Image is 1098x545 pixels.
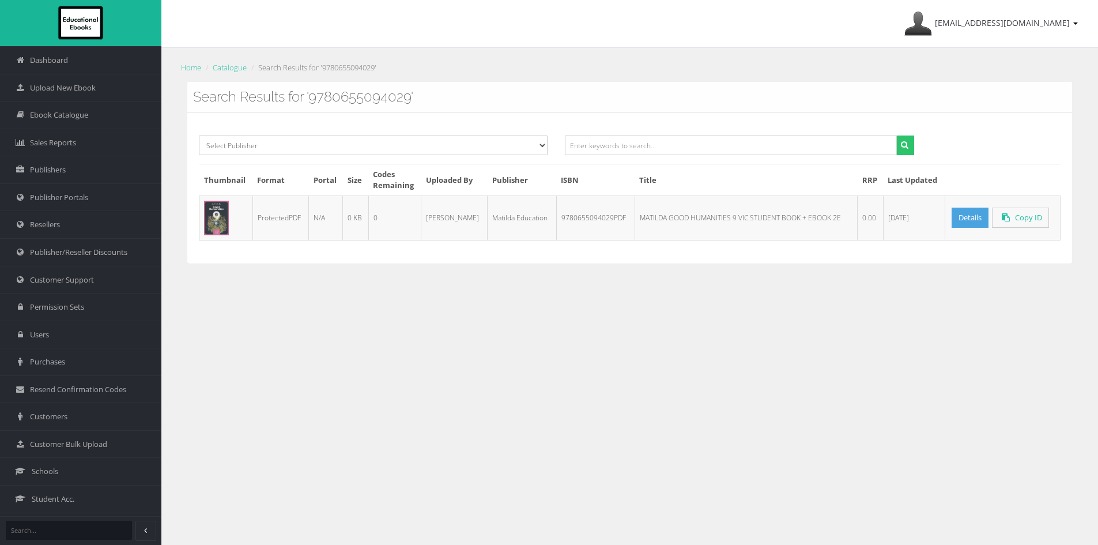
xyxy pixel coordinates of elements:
[368,196,421,240] td: 0
[30,82,96,93] span: Upload New Ebook
[635,164,857,196] th: Title
[343,164,368,196] th: Size
[30,275,94,285] span: Customer Support
[421,164,488,196] th: Uploaded By
[556,164,635,196] th: ISBN
[30,55,68,66] span: Dashboard
[904,10,932,37] img: Avatar
[935,17,1070,28] span: [EMAIL_ADDRESS][DOMAIN_NAME]
[6,521,132,540] input: Search...
[199,164,253,196] th: Thumbnail
[992,208,1049,228] a: Click to copy to clipboard.
[204,201,229,235] img: 5c72c15b-75d4-4b2d-8125-1b06742dac6d.png
[252,196,308,240] td: ProtectedPDF
[635,196,857,240] td: MATILDA GOOD HUMANITIES 9 VIC STUDENT BOOK + EBOOK 2E
[213,62,247,73] a: Catalogue
[248,62,376,74] li: Search Results for '9780655094029'
[252,164,308,196] th: Format
[883,196,945,240] td: [DATE]
[30,411,67,422] span: Customers
[30,110,88,121] span: Ebook Catalogue
[343,196,368,240] td: 0 KB
[30,329,49,340] span: Users
[565,136,896,155] input: Enter keywords to search...
[488,164,556,196] th: Publisher
[30,302,84,313] span: Permission Sets
[309,196,343,240] td: N/A
[309,164,343,196] th: Portal
[556,196,635,240] td: 9780655094029PDF
[30,219,60,230] span: Resellers
[193,89,1066,104] h3: Search Results for '9780655094029'
[30,384,126,395] span: Resend Confirmation Codes
[883,164,945,196] th: Last Updated
[952,208,988,228] a: Details
[368,164,421,196] th: Codes Remaining
[858,196,883,240] td: 0.00
[30,439,107,450] span: Customer Bulk Upload
[32,494,74,505] span: Student Acc.
[30,137,76,148] span: Sales Reports
[30,247,127,258] span: Publisher/Reseller Discounts
[1015,212,1042,223] span: Copy ID
[858,164,883,196] th: RRP
[181,62,201,73] a: Home
[30,164,66,175] span: Publishers
[488,196,556,240] td: Matilda Education
[30,356,65,367] span: Purchases
[421,196,488,240] td: [PERSON_NAME]
[32,466,58,477] span: Schools
[30,192,88,203] span: Publisher Portals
